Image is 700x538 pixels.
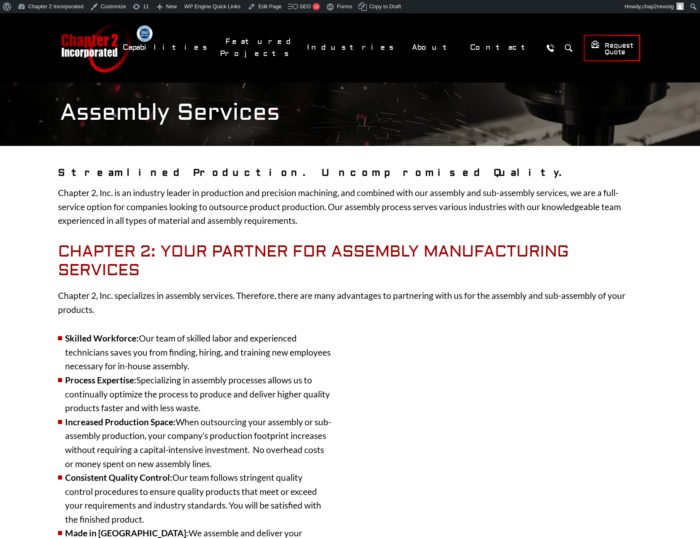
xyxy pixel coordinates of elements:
[58,167,568,179] strong: Streamlined Production. Uncompromised Quality.
[312,3,320,10] div: 10
[591,40,633,57] span: Request Quote
[58,186,642,228] p: Chapter 2, Inc. is an industry leader in production and precision machining, and combined with ou...
[642,3,674,10] span: chap2newstg
[58,331,332,373] li: Our team of skilled labor and experienced technicians saves you from finding, hiring, and trainin...
[65,375,136,385] strong: Process Expertise:
[561,40,576,56] button: Search
[465,39,539,56] a: Contact
[65,528,189,538] strong: Made in [GEOGRAPHIC_DATA]:
[369,331,642,485] iframe: Chapter 2, Inc. Assembly Services
[117,39,216,56] a: Capabilities
[65,333,139,343] strong: Skilled Workforce:
[65,472,172,482] strong: Consistent Quality Control:
[302,39,402,56] a: Industries
[65,417,176,427] strong: Increased Production Space:
[58,242,642,280] h2: Chapter 2: Your Partner for Assembly Manufacturing Services
[58,288,642,316] p: Chapter 2, Inc. specializes in assembly services. Therefore, there are many advantages to partner...
[58,470,332,526] li: Our team follows stringent quality control procedures to ensure quality products that meet or exc...
[407,39,460,56] a: About
[543,40,558,56] a: Call Us
[584,35,640,61] a: Request Quote
[220,33,298,63] a: Featured Projects
[60,23,131,73] a: Chapter 2 Incorporated
[60,99,640,126] h1: Assembly Services
[58,373,332,415] li: Specializing in assembly processes allows us to continually optimize the process to produce and d...
[58,415,332,470] li: When outsourcing your assembly or sub-assembly production, your company’s production footprint in...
